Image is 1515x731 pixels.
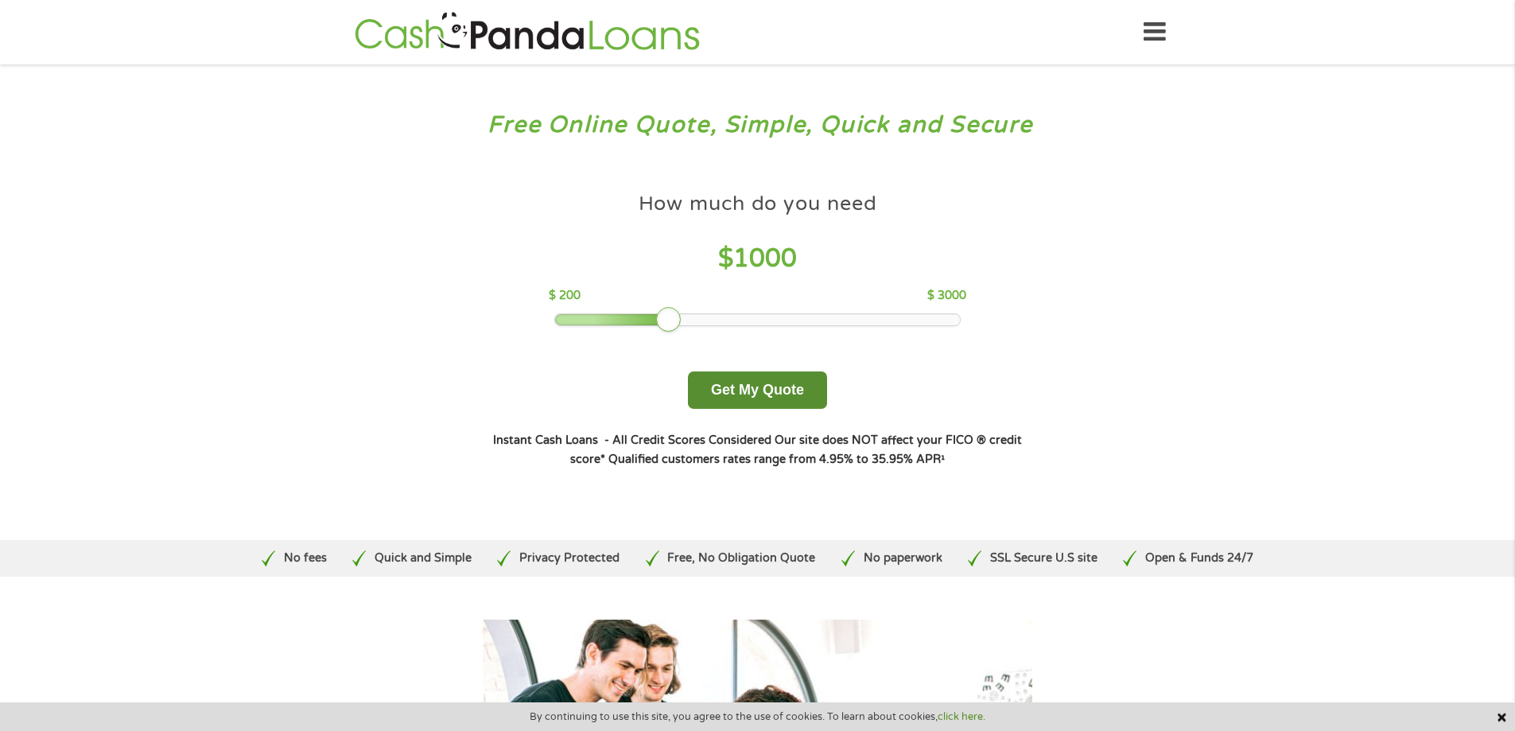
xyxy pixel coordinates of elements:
h3: Free Online Quote, Simple, Quick and Secure [46,111,1470,140]
p: $ 200 [549,287,581,305]
p: Privacy Protected [519,550,620,567]
strong: Our site does NOT affect your FICO ® credit score* [570,434,1022,466]
p: SSL Secure U.S site [990,550,1097,567]
button: Get My Quote [688,371,827,409]
h4: $ [549,243,966,275]
p: Open & Funds 24/7 [1145,550,1253,567]
span: 1000 [733,243,797,274]
span: By continuing to use this site, you agree to the use of cookies. To learn about cookies, [530,711,985,722]
img: GetLoanNow Logo [350,10,705,55]
strong: Qualified customers rates range from 4.95% to 35.95% APR¹ [608,453,945,466]
p: $ 3000 [927,287,966,305]
h4: How much do you need [639,191,877,217]
p: No fees [284,550,327,567]
strong: Instant Cash Loans - All Credit Scores Considered [493,434,771,447]
p: Free, No Obligation Quote [667,550,815,567]
a: click here. [938,710,985,723]
p: Quick and Simple [375,550,472,567]
p: No paperwork [864,550,942,567]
